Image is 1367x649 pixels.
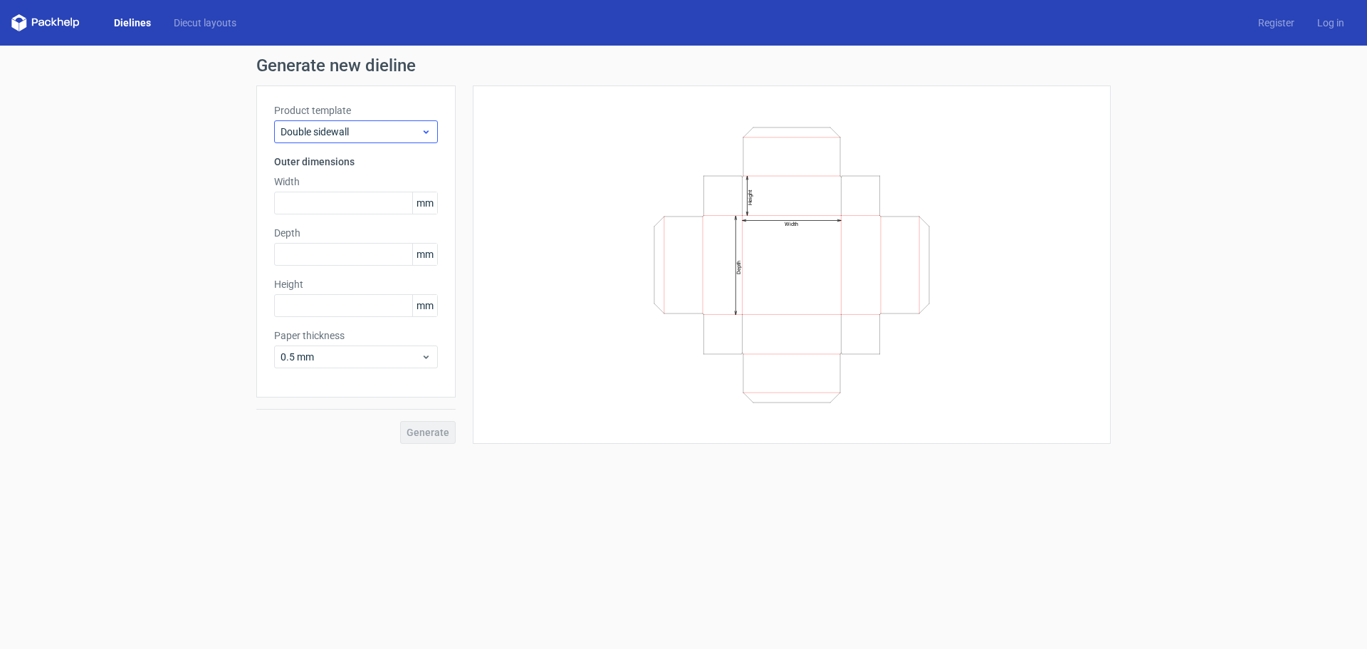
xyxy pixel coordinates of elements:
[735,260,742,274] text: Depth
[274,328,438,343] label: Paper thickness
[1247,16,1306,30] a: Register
[162,16,248,30] a: Diecut layouts
[103,16,162,30] a: Dielines
[412,192,437,214] span: mm
[274,175,438,189] label: Width
[412,295,437,316] span: mm
[274,155,438,169] h3: Outer dimensions
[747,189,753,205] text: Height
[1306,16,1356,30] a: Log in
[785,221,798,227] text: Width
[274,103,438,118] label: Product template
[256,57,1111,74] h1: Generate new dieline
[274,226,438,240] label: Depth
[281,125,421,139] span: Double sidewall
[274,277,438,291] label: Height
[412,244,437,265] span: mm
[281,350,421,364] span: 0.5 mm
